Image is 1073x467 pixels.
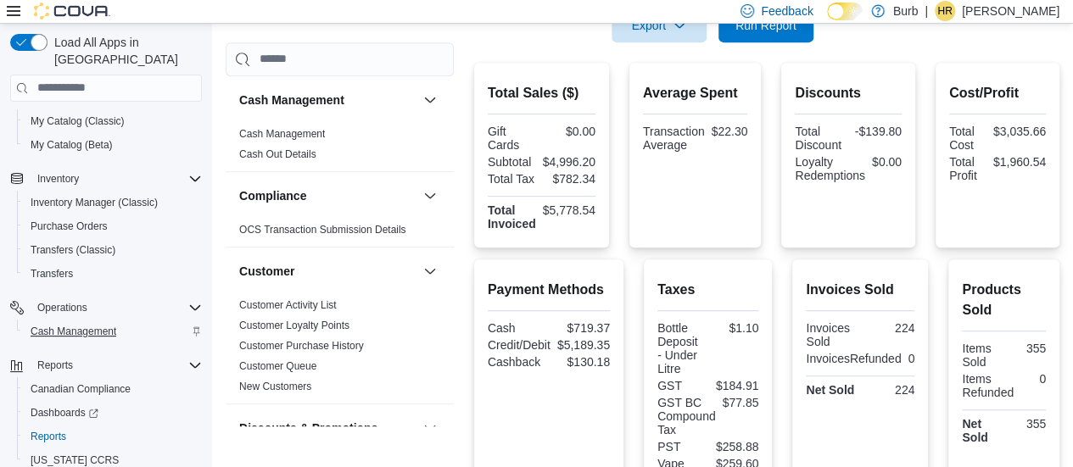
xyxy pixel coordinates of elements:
[612,8,707,42] button: Export
[239,381,311,392] a: New Customers
[863,321,914,335] div: 224
[31,297,202,318] span: Operations
[24,192,202,213] span: Inventory Manager (Classic)
[622,8,696,42] span: Export
[239,340,364,352] a: Customer Purchase History
[962,1,1059,21] p: [PERSON_NAME]
[24,403,105,423] a: Dashboards
[239,319,349,332] span: Customer Loyalty Points
[239,147,316,161] span: Cash Out Details
[24,379,137,399] a: Canadian Compliance
[24,321,123,342] a: Cash Management
[17,320,209,343] button: Cash Management
[1020,372,1046,386] div: 0
[239,420,416,436] button: Discounts & Promotions
[239,148,316,160] a: Cash Out Details
[17,377,209,401] button: Canadian Compliance
[31,169,202,189] span: Inventory
[239,263,294,280] h3: Customer
[3,296,209,320] button: Operations
[17,214,209,238] button: Purchase Orders
[31,453,119,467] span: [US_STATE] CCRS
[239,339,364,353] span: Customer Purchase History
[657,440,705,453] div: PST
[239,263,416,280] button: Customer
[893,1,919,21] p: Burb
[488,338,550,352] div: Credit/Debit
[31,325,116,338] span: Cash Management
[806,352,901,365] div: InvoicesRefunded
[827,20,828,21] span: Dark Mode
[24,426,73,447] a: Reports
[488,83,595,103] h2: Total Sales ($)
[761,3,813,19] span: Feedback
[17,425,209,448] button: Reports
[1008,417,1046,431] div: 355
[949,125,986,152] div: Total Cost
[488,355,545,369] div: Cashback
[962,342,1000,369] div: Items Sold
[239,187,416,204] button: Compliance
[31,169,86,189] button: Inventory
[1008,342,1046,355] div: 355
[24,135,202,155] span: My Catalog (Beta)
[24,264,80,284] a: Transfers
[239,92,416,108] button: Cash Management
[3,353,209,377] button: Reports
[239,299,337,311] a: Customer Activity List
[24,240,202,260] span: Transfers (Classic)
[239,92,344,108] h3: Cash Management
[226,124,454,171] div: Cash Management
[827,3,863,20] input: Dark Mode
[806,383,854,397] strong: Net Sold
[657,396,715,436] div: GST BC Compound Tax
[488,203,536,231] strong: Total Invoiced
[712,125,748,138] div: $22.30
[643,125,705,152] div: Transaction Average
[31,267,73,281] span: Transfers
[552,355,610,369] div: $130.18
[31,406,98,420] span: Dashboards
[239,224,406,236] a: OCS Transaction Submission Details
[37,301,87,314] span: Operations
[48,34,202,68] span: Load All Apps in [GEOGRAPHIC_DATA]
[643,83,747,103] h2: Average Spent
[925,1,928,21] p: |
[31,196,158,209] span: Inventory Manager (Classic)
[24,379,202,399] span: Canadian Compliance
[31,243,115,257] span: Transfers (Classic)
[239,360,316,372] a: Customer Queue
[24,426,202,447] span: Reports
[420,261,440,281] button: Customer
[24,111,202,131] span: My Catalog (Classic)
[3,167,209,191] button: Inventory
[657,280,758,300] h2: Taxes
[24,216,115,236] a: Purchase Orders
[488,280,610,300] h2: Payment Methods
[17,133,209,157] button: My Catalog (Beta)
[420,90,440,110] button: Cash Management
[657,379,705,392] div: GST
[17,109,209,133] button: My Catalog (Classic)
[239,420,377,436] h3: Discounts & Promotions
[31,220,108,233] span: Purchase Orders
[488,172,539,186] div: Total Tax
[935,1,955,21] div: Harsha Ramasamy
[239,127,325,141] span: Cash Management
[24,216,202,236] span: Purchase Orders
[712,379,759,392] div: $184.91
[31,355,80,375] button: Reports
[949,83,1046,103] h2: Cost/Profit
[24,321,202,342] span: Cash Management
[962,417,987,444] strong: Net Sold
[31,430,66,443] span: Reports
[949,155,986,182] div: Total Profit
[420,186,440,206] button: Compliance
[718,8,813,42] button: Run Report
[24,192,165,213] a: Inventory Manager (Classic)
[239,380,311,393] span: New Customers
[712,321,759,335] div: $1.10
[226,295,454,403] div: Customer
[872,155,902,169] div: $0.00
[543,155,595,169] div: $4,996.20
